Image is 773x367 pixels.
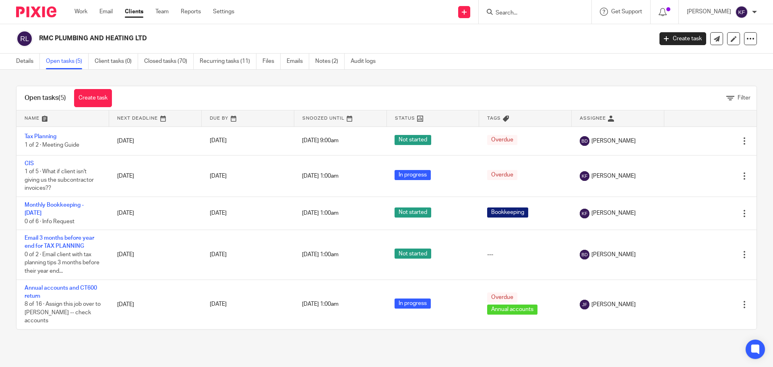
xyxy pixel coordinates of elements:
[109,155,202,197] td: [DATE]
[487,305,537,315] span: Annual accounts
[591,251,636,259] span: [PERSON_NAME]
[25,219,74,224] span: 0 of 6 · Info Request
[16,6,56,17] img: Pixie
[25,169,94,191] span: 1 of 5 · What if client isn't giving us the subcontractor invoices??
[395,207,431,218] span: Not started
[25,202,84,216] a: Monthly Bookkeeping - [DATE]
[487,135,517,145] span: Overdue
[210,211,227,216] span: [DATE]
[39,34,526,43] h2: RMC PLUMBING AND HEATING LTD
[487,251,564,259] div: ---
[580,209,589,218] img: svg%3E
[302,173,339,179] span: [DATE] 1:00am
[210,252,227,257] span: [DATE]
[99,8,113,16] a: Email
[200,54,256,69] a: Recurring tasks (11)
[580,300,589,309] img: svg%3E
[125,8,143,16] a: Clients
[95,54,138,69] a: Client tasks (0)
[395,116,415,120] span: Status
[58,95,66,101] span: (5)
[302,302,339,307] span: [DATE] 1:00am
[155,8,169,16] a: Team
[25,235,94,249] a: Email 3 months before year end for TAX PLANNING
[74,89,112,107] a: Create task
[580,136,589,146] img: svg%3E
[302,211,339,216] span: [DATE] 1:00am
[487,116,501,120] span: Tags
[580,250,589,259] img: svg%3E
[395,135,431,145] span: Not started
[181,8,201,16] a: Reports
[210,138,227,144] span: [DATE]
[591,137,636,145] span: [PERSON_NAME]
[210,302,227,307] span: [DATE]
[25,285,97,299] a: Annual accounts and CT600 return
[591,301,636,309] span: [PERSON_NAME]
[262,54,281,69] a: Files
[591,209,636,217] span: [PERSON_NAME]
[109,197,202,230] td: [DATE]
[16,30,33,47] img: svg%3E
[25,134,56,139] a: Tax Planning
[302,252,339,257] span: [DATE] 1:00am
[738,95,750,101] span: Filter
[25,252,99,274] span: 0 of 2 · Email client with tax planning tips 3 months before their year end...
[302,138,339,144] span: [DATE] 9:00am
[395,249,431,259] span: Not started
[487,207,528,218] span: Bookkeeping
[351,54,382,69] a: Audit logs
[611,9,642,15] span: Get Support
[210,173,227,179] span: [DATE]
[487,170,517,180] span: Overdue
[16,54,40,69] a: Details
[395,299,431,309] span: In progress
[591,172,636,180] span: [PERSON_NAME]
[109,126,202,155] td: [DATE]
[495,10,567,17] input: Search
[25,94,66,102] h1: Open tasks
[213,8,234,16] a: Settings
[25,161,34,166] a: CIS
[302,116,345,120] span: Snoozed Until
[25,301,101,323] span: 8 of 16 · Assign this job over to [PERSON_NAME] -- check accounts
[315,54,345,69] a: Notes (2)
[580,171,589,181] img: svg%3E
[46,54,89,69] a: Open tasks (5)
[144,54,194,69] a: Closed tasks (70)
[659,32,706,45] a: Create task
[487,292,517,303] span: Overdue
[109,280,202,329] td: [DATE]
[109,230,202,280] td: [DATE]
[287,54,309,69] a: Emails
[687,8,731,16] p: [PERSON_NAME]
[74,8,87,16] a: Work
[25,142,79,148] span: 1 of 2 · Meeting Guide
[395,170,431,180] span: In progress
[735,6,748,19] img: svg%3E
